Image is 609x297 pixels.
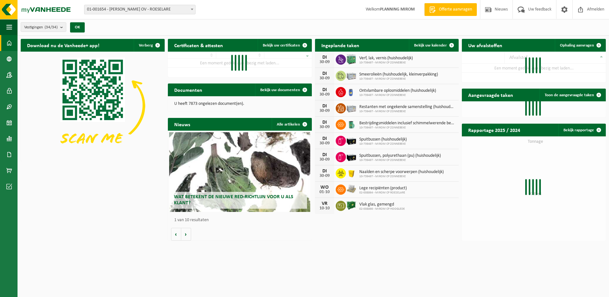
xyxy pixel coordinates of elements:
a: Offerte aanvragen [424,3,477,16]
span: Bekijk uw documenten [260,88,300,92]
span: 10-739497 - MIROM CP ZONNEBEKE [359,158,441,162]
span: Smeerolieën (huishoudelijk, kleinverpakking) [359,72,438,77]
div: 30-09 [318,109,331,113]
div: DI [318,104,331,109]
span: Verberg [139,43,153,47]
span: Offerte aanvragen [437,6,474,13]
button: Vestigingen(34/34) [21,22,66,32]
span: Toon de aangevraagde taken [545,93,594,97]
a: Wat betekent de nieuwe RED-richtlijn voor u als klant? [169,132,310,212]
span: Spuitbussen (huishoudelijk) [359,137,407,142]
a: Bekijk uw certificaten [258,39,311,52]
img: PB-OT-0200-MET-00-02 [346,119,357,129]
span: 10-739497 - MIROM CP ZONNEBEKE [359,77,438,81]
span: Bekijk uw certificaten [263,43,300,47]
span: Ophaling aanvragen [560,43,594,47]
a: Alle artikelen [272,118,311,131]
span: Vlak glas, gemengd [359,202,405,207]
span: 10-739497 - MIROM CP ZONNEBEKE [359,126,456,130]
count: (34/34) [45,25,58,29]
img: CR-BO-1C-1900-MET-01 [346,200,357,211]
a: Toon de aangevraagde taken [540,89,605,101]
div: WO [318,185,331,190]
h2: Uw afvalstoffen [462,39,509,51]
span: 10-739497 - MIROM CP ZONNEBEKE [359,61,413,65]
div: 10-10 [318,206,331,211]
h2: Aangevraagde taken [462,89,519,101]
span: Spuitbussen, polyurethaan (pu) (huishoudelijk) [359,153,441,158]
img: LP-PA-00000-WDN-11 [346,184,357,194]
span: Bekijk uw kalender [414,43,447,47]
div: DI [318,71,331,76]
div: 01-10 [318,190,331,194]
div: DI [318,87,331,92]
div: 30-09 [318,125,331,129]
div: 30-09 [318,174,331,178]
span: Verf, lak, vernis (huishoudelijk) [359,56,413,61]
div: DI [318,55,331,60]
img: LP-OT-00060-HPE-21 [346,86,357,97]
a: Bekijk rapportage [558,124,605,136]
div: 30-09 [318,157,331,162]
img: PB-HB-1400-HPE-GN-11 [346,53,357,65]
img: PB-LB-0680-HPE-BK-11 [346,135,357,146]
img: PB-LB-0680-HPE-BK-11 [346,151,357,162]
span: 02-008866 - MIROM CP HOOGLEDE [359,207,405,211]
span: 10-739497 - MIROM CP ZONNEBEKE [359,110,456,113]
a: Ophaling aanvragen [555,39,605,52]
img: PB-LB-0680-HPE-GY-11 [346,102,357,113]
div: 30-09 [318,92,331,97]
div: VR [318,201,331,206]
h2: Nieuws [168,118,197,130]
span: Ontvlambare oplosmiddelen (huishoudelijk) [359,88,436,93]
span: 02-008864 - MIROM CP ROESELARE [359,191,407,195]
span: 01-001654 - MIROM ROESELARE OV - ROESELARE [84,5,195,14]
h2: Ingeplande taken [315,39,366,51]
h2: Rapportage 2025 / 2024 [462,124,527,136]
div: 30-09 [318,60,331,64]
h2: Download nu de Vanheede+ app! [21,39,106,51]
span: Lege recipiënten (product) [359,186,407,191]
span: Vestigingen [24,23,58,32]
div: 30-09 [318,141,331,146]
span: 10-739497 - MIROM CP ZONNEBEKE [359,93,436,97]
div: DI [318,169,331,174]
button: Volgende [181,228,191,241]
span: Naalden en scherpe voorwerpen (huishoudelijk) [359,170,444,175]
span: 10-739497 - MIROM CP ZONNEBEKE [359,175,444,178]
img: Download de VHEPlus App [21,52,165,160]
span: 10-739497 - MIROM CP ZONNEBEKE [359,142,407,146]
span: Wat betekent de nieuwe RED-richtlijn voor u als klant? [174,194,293,206]
button: Verberg [134,39,164,52]
h2: Certificaten & attesten [168,39,229,51]
a: Bekijk uw kalender [409,39,458,52]
div: DI [318,136,331,141]
span: Restanten met ongekende samenstelling (huishoudelijk) [359,105,456,110]
div: DI [318,120,331,125]
div: 30-09 [318,76,331,81]
span: Bestrijdingsmiddelen inclusief schimmelwerende beschermingsmiddelen (huishoudeli... [359,121,456,126]
div: DI [318,152,331,157]
h2: Documenten [168,83,209,96]
strong: PLANNING MIROM [380,7,415,12]
img: PB-LB-0680-HPE-GY-11 [346,70,357,81]
p: 1 van 10 resultaten [174,218,309,222]
button: OK [70,22,85,33]
p: U heeft 7873 ongelezen document(en). [174,102,305,106]
button: Vorige [171,228,181,241]
img: LP-SB-00050-HPE-22 [346,167,357,178]
span: 01-001654 - MIROM ROESELARE OV - ROESELARE [84,5,196,14]
a: Bekijk uw documenten [255,83,311,96]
